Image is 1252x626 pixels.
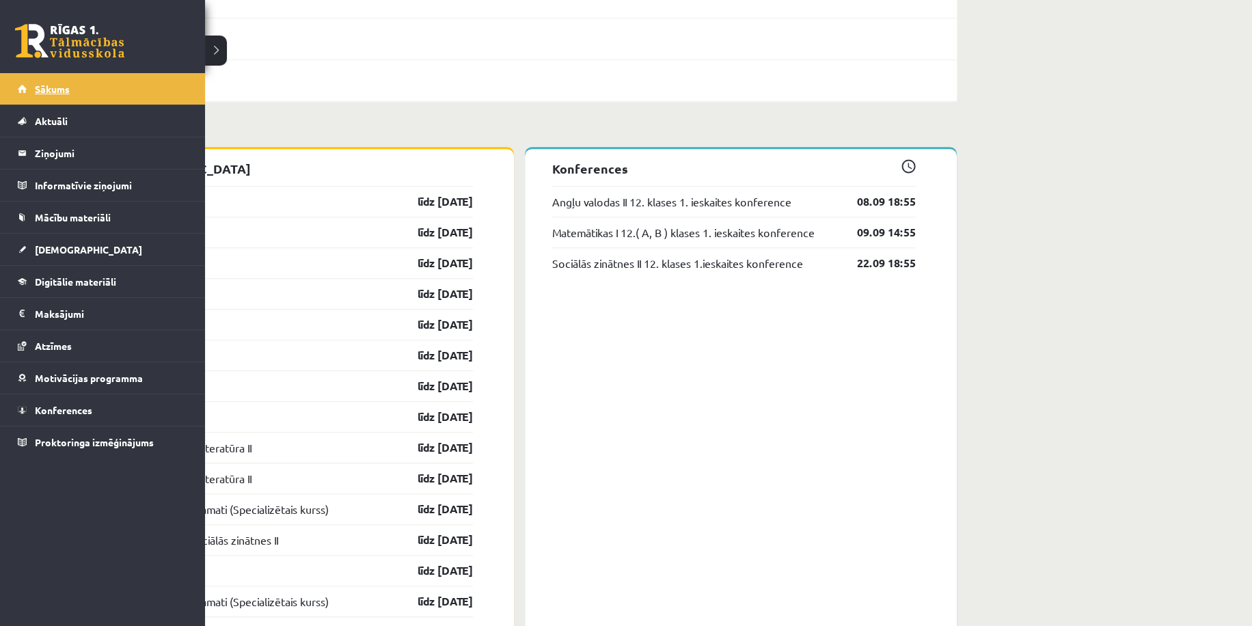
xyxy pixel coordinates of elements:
a: līdz [DATE] [394,378,473,394]
a: Uzņēmējdarbības pamati (Specializētais kurss) [109,501,329,517]
span: Mācību materiāli [35,211,111,223]
a: līdz [DATE] [394,316,473,333]
legend: Maksājumi [35,298,188,329]
span: Proktoringa izmēģinājums [35,436,154,448]
a: 08.09 18:55 [836,193,916,210]
p: Konferences [552,159,916,178]
a: Proktoringa izmēģinājums [18,426,188,458]
a: līdz [DATE] [394,532,473,548]
a: līdz [DATE] [394,224,473,241]
a: [DEMOGRAPHIC_DATA] [18,234,188,265]
a: 09.09 14:55 [836,224,916,241]
a: Maksājumi [18,298,188,329]
a: Angļu valodas II 12. klases 1. ieskaites konference [552,193,791,210]
a: Aktuāli [18,105,188,137]
a: Informatīvie ziņojumi [18,169,188,201]
span: Konferences [35,404,92,416]
a: Digitālie materiāli [18,266,188,297]
a: Matemātikas I 12.( A, B ) klases 1. ieskaites konference [552,224,815,241]
p: Tuvākās aktivitātes [87,122,951,141]
span: [DEMOGRAPHIC_DATA] [35,243,142,256]
a: 22.09 18:55 [836,255,916,271]
a: līdz [DATE] [394,470,473,487]
legend: Ziņojumi [35,137,188,169]
a: līdz [DATE] [394,193,473,210]
span: Digitālie materiāli [35,275,116,288]
a: līdz [DATE] [394,439,473,456]
a: līdz [DATE] [394,347,473,364]
a: Konferences [18,394,188,426]
a: līdz [DATE] [394,286,473,302]
a: Atzīmes [18,330,188,362]
a: Motivācijas programma [18,362,188,394]
a: līdz [DATE] [394,501,473,517]
a: līdz [DATE] [394,562,473,579]
a: Sociālās zinātnes II 12. klases 1.ieskaites konference [552,255,803,271]
span: Atzīmes [35,340,72,352]
span: Sākums [35,83,70,95]
span: Motivācijas programma [35,372,143,384]
p: [DEMOGRAPHIC_DATA] [109,159,473,178]
a: līdz [DATE] [394,593,473,610]
span: Aktuāli [35,115,68,127]
a: Mācību materiāli [18,202,188,233]
legend: Informatīvie ziņojumi [35,169,188,201]
a: Uzņēmējdarbības pamati (Specializētais kurss) [109,593,329,610]
a: līdz [DATE] [394,255,473,271]
a: Sākums [18,73,188,105]
a: Rīgas 1. Tālmācības vidusskola [15,24,124,58]
a: līdz [DATE] [394,409,473,425]
a: Ziņojumi [18,137,188,169]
